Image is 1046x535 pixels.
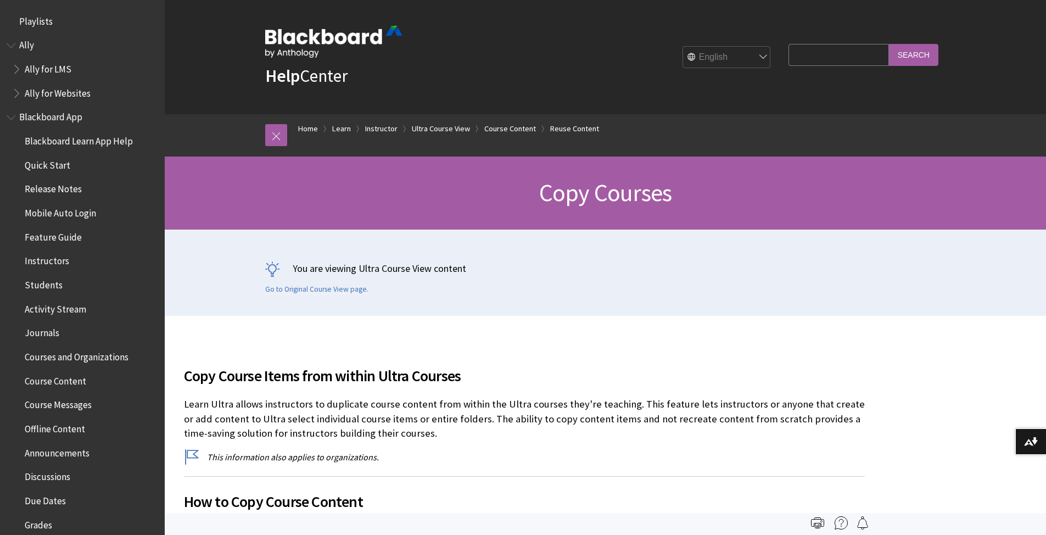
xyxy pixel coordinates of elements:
[265,65,300,87] strong: Help
[7,12,158,31] nav: Book outline for Playlists
[25,492,66,506] span: Due Dates
[25,300,86,315] span: Activity Stream
[835,516,848,530] img: More help
[184,490,865,513] span: How to Copy Course Content
[25,228,82,243] span: Feature Guide
[184,364,865,387] span: Copy Course Items from within Ultra Courses
[184,451,865,463] p: This information also applies to organizations.
[856,516,869,530] img: Follow this page
[25,252,69,267] span: Instructors
[25,60,71,75] span: Ally for LMS
[25,516,52,531] span: Grades
[889,44,938,65] input: Search
[19,12,53,27] span: Playlists
[7,36,158,103] nav: Book outline for Anthology Ally Help
[683,47,771,69] select: Site Language Selector
[265,26,402,58] img: Blackboard by Anthology
[550,122,599,136] a: Reuse Content
[25,372,86,387] span: Course Content
[25,180,82,195] span: Release Notes
[25,444,90,459] span: Announcements
[265,261,946,275] p: You are viewing Ultra Course View content
[25,276,63,291] span: Students
[25,84,91,99] span: Ally for Websites
[365,122,398,136] a: Instructor
[19,108,82,123] span: Blackboard App
[25,467,70,482] span: Discussions
[25,420,85,434] span: Offline Content
[265,285,368,294] a: Go to Original Course View page.
[332,122,351,136] a: Learn
[25,156,70,171] span: Quick Start
[25,324,59,339] span: Journals
[484,122,536,136] a: Course Content
[25,204,96,219] span: Mobile Auto Login
[25,132,133,147] span: Blackboard Learn App Help
[25,348,128,363] span: Courses and Organizations
[184,397,865,441] p: Learn Ultra allows instructors to duplicate course content from within the Ultra courses they're ...
[265,65,348,87] a: HelpCenter
[539,177,672,208] span: Copy Courses
[298,122,318,136] a: Home
[19,36,34,51] span: Ally
[25,396,92,411] span: Course Messages
[412,122,470,136] a: Ultra Course View
[811,516,824,530] img: Print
